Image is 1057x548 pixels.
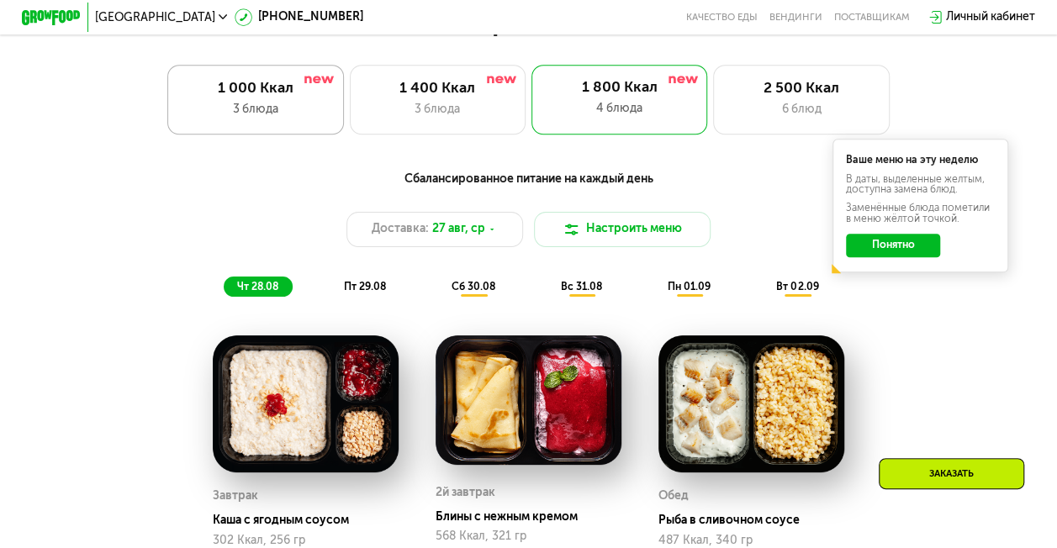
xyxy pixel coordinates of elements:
[436,482,495,503] div: 2й завтрак
[686,12,758,24] a: Качество еды
[372,220,429,238] span: Доставка:
[879,458,1024,489] div: Заказать
[436,530,621,543] div: 568 Ккал, 321 гр
[658,534,844,547] div: 487 Ккал, 340 гр
[237,281,278,292] span: чт 28.08
[561,281,602,292] span: вс 31.08
[436,509,633,524] div: Блины с нежным кремом
[729,101,875,119] div: 6 блюд
[547,100,693,118] div: 4 блюда
[94,170,964,188] div: Сбалансированное питание на каждый день
[846,203,996,223] div: Заменённые блюда пометили в меню жёлтой точкой.
[547,79,693,97] div: 1 800 Ккал
[658,485,689,507] div: Обед
[946,8,1035,26] div: Личный кабинет
[846,234,940,257] button: Понятно
[658,513,856,527] div: Рыба в сливочном соусе
[834,12,910,24] div: поставщикам
[344,281,386,292] span: пт 29.08
[769,12,822,24] a: Вендинги
[213,534,399,547] div: 302 Ккал, 256 гр
[365,80,510,97] div: 1 400 Ккал
[452,281,495,292] span: сб 30.08
[846,174,996,194] div: В даты, выделенные желтым, доступна замена блюд.
[668,281,711,292] span: пн 01.09
[235,8,363,26] a: [PHONE_NUMBER]
[213,485,258,507] div: Завтрак
[183,80,329,97] div: 1 000 Ккал
[432,220,485,238] span: 27 авг, ср
[95,12,214,24] span: [GEOGRAPHIC_DATA]
[846,155,996,165] div: Ваше меню на эту неделю
[183,101,329,119] div: 3 блюда
[534,212,711,247] button: Настроить меню
[776,281,818,292] span: вт 02.09
[213,513,410,527] div: Каша с ягодным соусом
[365,101,510,119] div: 3 блюда
[729,80,875,97] div: 2 500 Ккал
